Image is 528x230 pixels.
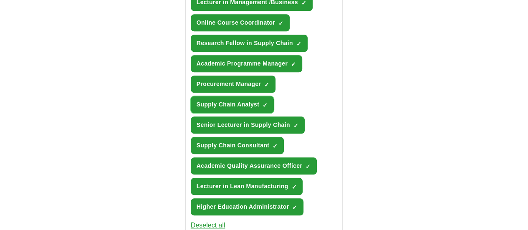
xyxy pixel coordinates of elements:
[197,18,275,27] span: Online Course Coordinator
[191,137,284,154] button: Supply Chain Consultant✓
[197,141,270,150] span: Supply Chain Consultant
[296,40,301,47] span: ✓
[293,122,298,129] span: ✓
[197,162,302,170] span: Academic Quality Assurance Officer
[263,102,268,109] span: ✓
[291,61,296,68] span: ✓
[191,198,304,215] button: Higher Education Administrator✓
[292,204,297,211] span: ✓
[306,163,311,170] span: ✓
[191,14,290,31] button: Online Course Coordinator✓
[191,96,274,113] button: Supply Chain Analyst✓
[191,55,302,72] button: Academic Programme Manager✓
[191,76,275,93] button: Procurement Manager✓
[191,178,303,195] button: Lecturer in Lean Manufacturing✓
[273,143,278,149] span: ✓
[191,35,308,52] button: Research Fellow in Supply Chain✓
[197,59,288,68] span: Academic Programme Manager
[197,121,290,129] span: Senior Lecturer in Supply Chain
[197,39,293,48] span: Research Fellow in Supply Chain
[197,100,259,109] span: Supply Chain Analyst
[291,184,296,190] span: ✓
[197,80,261,88] span: Procurement Manager
[278,20,283,27] span: ✓
[197,182,288,191] span: Lecturer in Lean Manufacturing
[197,202,289,211] span: Higher Education Administrator
[191,116,305,134] button: Senior Lecturer in Supply Chain✓
[264,81,269,88] span: ✓
[191,157,317,174] button: Academic Quality Assurance Officer✓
